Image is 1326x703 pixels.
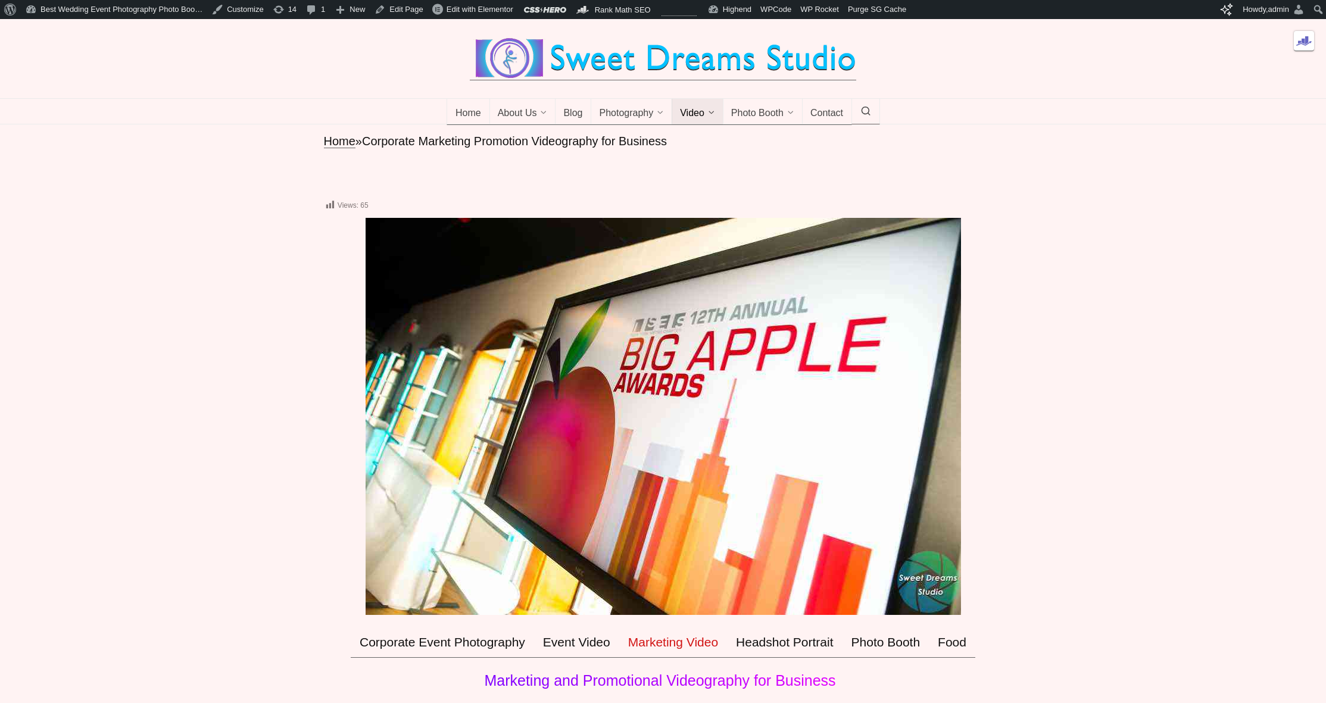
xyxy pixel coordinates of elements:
span: Views: [338,201,358,210]
span: Marketing and Promotional Videography for Business [484,672,835,689]
a: Photo Booth [723,99,803,125]
a: Event Video [534,627,619,658]
span: Photography [599,108,653,120]
span: Home [455,108,481,120]
span: Rank Math SEO [595,5,651,14]
span: Corporate Marketing Promotion Videography for Business [362,135,667,148]
span: 65 [360,201,368,210]
span: About Us [498,108,537,120]
img: Best Wedding Event Photography Photo Booth Videography NJ NY [470,37,856,80]
span: Contact [810,108,843,120]
span: Photo Booth [731,108,784,120]
a: Marketing Video [619,627,727,658]
a: Video [672,99,723,125]
nav: breadcrumbs [324,133,1003,149]
a: About Us [489,99,556,125]
a: Food [929,627,975,658]
span: Edit with Elementor [447,5,513,14]
span: » [355,135,362,148]
span: Video [680,108,704,120]
a: Photography [591,99,672,125]
a: Blog [555,99,591,125]
a: Headshot Portrait [727,627,842,658]
a: Contact [802,99,852,125]
span: admin [1268,5,1289,14]
a: Home [324,135,355,148]
a: Photo Booth [843,627,929,658]
a: Corporate Event Photography [351,627,534,658]
a: Home [447,99,490,125]
span: Blog [563,108,582,120]
img: corporate event party photographer photography new jersey new york city awards show conference pl... [366,218,961,615]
